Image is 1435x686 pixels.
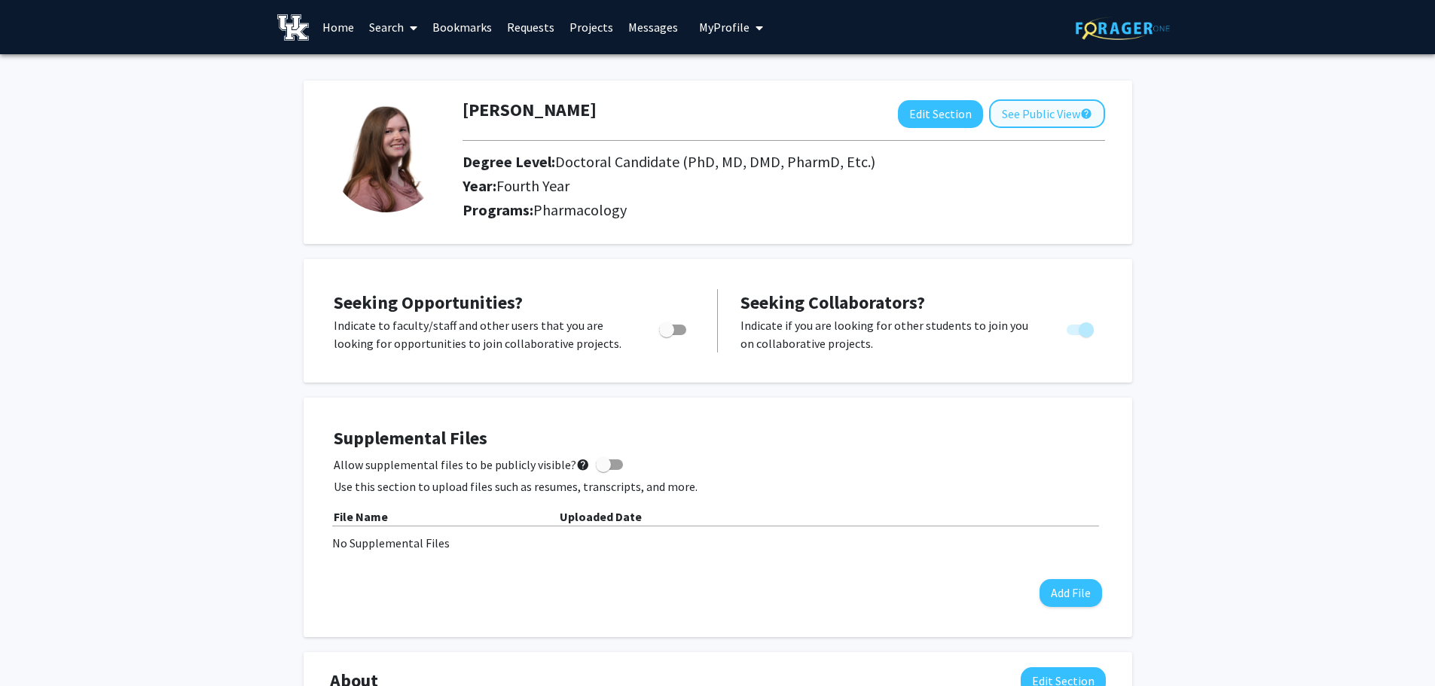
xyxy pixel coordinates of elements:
[989,99,1105,128] button: See Public View
[560,509,642,524] b: Uploaded Date
[334,477,1102,495] p: Use this section to upload files such as resumes, transcripts, and more.
[499,1,562,53] a: Requests
[330,99,443,212] img: Profile Picture
[898,100,983,128] button: Edit Section
[425,1,499,53] a: Bookmarks
[699,20,750,35] span: My Profile
[362,1,425,53] a: Search
[533,200,627,219] span: Pharmacology
[496,176,569,195] span: Fourth Year
[1061,316,1102,339] div: You cannot turn this off while you have active projects.
[463,153,1005,171] h2: Degree Level:
[463,201,1105,219] h2: Programs:
[463,177,1005,195] h2: Year:
[334,291,523,314] span: Seeking Opportunities?
[1061,316,1102,339] div: Toggle
[463,99,597,121] h1: [PERSON_NAME]
[555,152,875,171] span: Doctoral Candidate (PhD, MD, DMD, PharmD, Etc.)
[740,291,925,314] span: Seeking Collaborators?
[621,1,685,53] a: Messages
[11,618,64,675] iframe: Chat
[334,456,590,474] span: Allow supplemental files to be publicly visible?
[1080,105,1092,123] mat-icon: help
[740,316,1038,352] p: Indicate if you are looking for other students to join you on collaborative projects.
[334,509,388,524] b: File Name
[315,1,362,53] a: Home
[277,14,310,41] img: University of Kentucky Logo
[332,534,1104,552] div: No Supplemental Files
[562,1,621,53] a: Projects
[334,316,630,352] p: Indicate to faculty/staff and other users that you are looking for opportunities to join collabor...
[334,428,1102,450] h4: Supplemental Files
[1076,17,1170,40] img: ForagerOne Logo
[1040,579,1102,607] button: Add File
[576,456,590,474] mat-icon: help
[653,316,695,339] div: Toggle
